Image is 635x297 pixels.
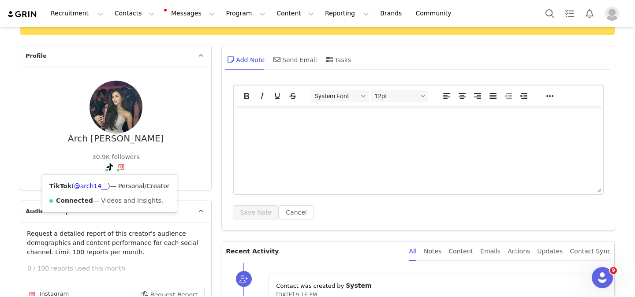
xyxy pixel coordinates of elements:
strong: Connected [56,197,93,204]
button: Recruitment [45,4,109,23]
div: Contact Sync [570,241,611,261]
button: Save Note [233,205,279,219]
button: Underline [270,90,285,102]
strong: TikTok [49,182,71,189]
div: Notes [424,241,441,261]
span: 12pt [374,93,418,100]
div: Press the Up and Down arrow keys to resize the editor. [594,183,603,194]
button: Fonts [311,90,369,102]
div: Tasks [324,49,351,70]
span: Profile [26,52,47,60]
div: Send Email [272,49,317,70]
button: Cancel [279,205,314,219]
span: Audience Reports [26,207,83,216]
div: Add Note [225,49,265,70]
button: Bold [239,90,254,102]
p: Request a detailed report of this creator's audience demographics and content performance for eac... [27,229,205,257]
a: Brands [375,4,410,23]
img: instagram.svg [118,163,125,171]
button: Strikethrough [285,90,300,102]
div: Emails [480,241,501,261]
button: Reporting [320,4,374,23]
button: Messages [161,4,220,23]
span: ( ) [71,182,110,189]
a: Community [411,4,461,23]
div: 30.9K followers [92,152,140,162]
button: Contacts [109,4,160,23]
button: Search [540,4,560,23]
img: e0e3b9a1-ea28-4a6b-b5f1-94b957a998a3.jpg [90,81,142,134]
a: @arch14__ [74,182,108,189]
button: Program [220,4,271,23]
button: Profile [600,7,628,21]
span: System [346,282,371,289]
p: Recent Activity [226,241,402,261]
div: Arch [PERSON_NAME] [68,134,164,144]
span: — Videos and Insights. [93,197,163,204]
div: All [409,241,417,261]
p: 0 / 100 reports used this month [27,264,211,273]
p: Contact was created by ⁨ ⁩ [276,281,593,290]
button: Align center [455,90,470,102]
iframe: Intercom live chat [592,267,613,288]
img: grin logo [7,10,38,19]
img: placeholder-profile.jpg [605,7,619,21]
div: Updates [537,241,563,261]
span: 9 [610,267,617,274]
span: — Personal/Creator [110,182,170,189]
iframe: Rich Text Area [234,106,603,183]
button: Italic [254,90,269,102]
button: Decrease indent [501,90,516,102]
button: Align right [470,90,485,102]
span: System Font [315,93,358,100]
button: Align left [439,90,454,102]
button: Justify [486,90,501,102]
div: Content [448,241,473,261]
button: Content [271,4,319,23]
div: Actions [508,241,530,261]
a: Tasks [560,4,579,23]
button: Notifications [580,4,599,23]
button: Reveal or hide additional toolbar items [542,90,557,102]
button: Increase indent [516,90,531,102]
button: Font sizes [371,90,428,102]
